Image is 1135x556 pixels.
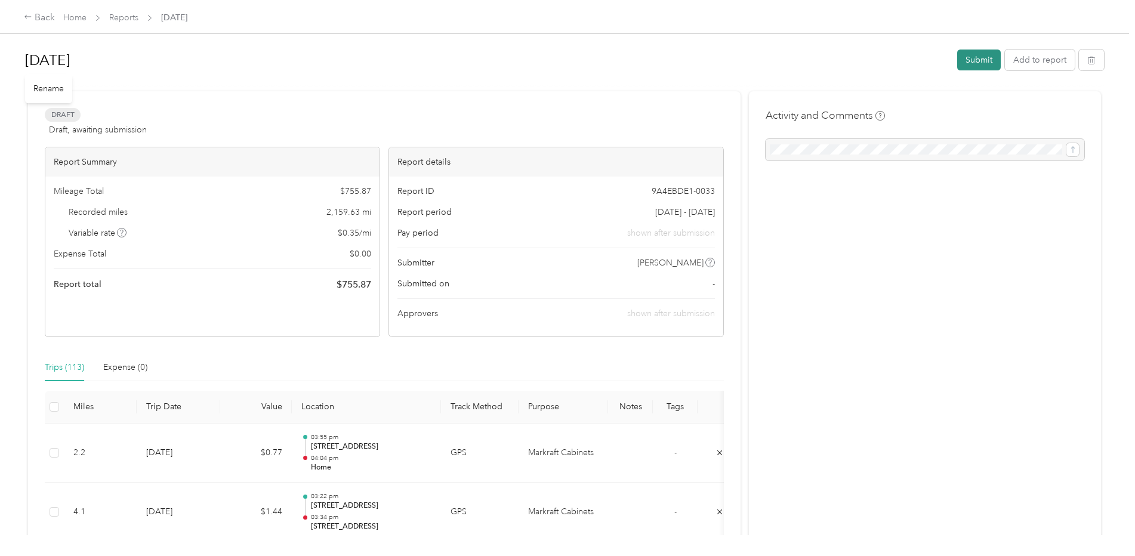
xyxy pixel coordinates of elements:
[957,50,1001,70] button: Submit
[292,391,441,424] th: Location
[54,185,104,197] span: Mileage Total
[137,391,220,424] th: Trip Date
[220,424,292,483] td: $0.77
[64,391,137,424] th: Miles
[109,13,138,23] a: Reports
[519,391,608,424] th: Purpose
[25,74,72,103] div: Rename
[397,277,449,290] span: Submitted on
[627,227,715,239] span: shown after submission
[397,206,452,218] span: Report period
[311,513,431,521] p: 03:34 pm
[25,46,949,75] h1: Sep 2025
[69,227,127,239] span: Variable rate
[338,227,371,239] span: $ 0.35 / mi
[337,277,371,292] span: $ 755.87
[441,391,519,424] th: Track Method
[627,308,715,319] span: shown after submission
[54,248,106,260] span: Expense Total
[350,248,371,260] span: $ 0.00
[49,123,147,136] span: Draft, awaiting submission
[64,424,137,483] td: 2.2
[137,483,220,542] td: [DATE]
[397,227,439,239] span: Pay period
[64,483,137,542] td: 4.1
[519,424,608,483] td: Markraft Cabinets
[608,391,653,424] th: Notes
[1005,50,1075,70] button: Add to report
[326,206,371,218] span: 2,159.63 mi
[519,483,608,542] td: Markraft Cabinets
[311,501,431,511] p: [STREET_ADDRESS]
[397,257,434,269] span: Submitter
[652,185,715,197] span: 9A4EBDE1-0033
[311,492,431,501] p: 03:22 pm
[1068,489,1135,556] iframe: Everlance-gr Chat Button Frame
[45,147,380,177] div: Report Summary
[45,361,84,374] div: Trips (113)
[674,447,677,458] span: -
[655,206,715,218] span: [DATE] - [DATE]
[311,454,431,462] p: 04:04 pm
[311,462,431,473] p: Home
[674,506,677,517] span: -
[54,278,101,291] span: Report total
[340,185,371,197] span: $ 755.87
[311,433,431,441] p: 03:55 pm
[69,206,128,218] span: Recorded miles
[389,147,723,177] div: Report details
[161,11,187,24] span: [DATE]
[441,483,519,542] td: GPS
[45,108,81,122] span: Draft
[220,391,292,424] th: Value
[637,257,704,269] span: [PERSON_NAME]
[713,277,715,290] span: -
[220,483,292,542] td: $1.44
[397,307,438,320] span: Approvers
[24,11,55,25] div: Back
[311,441,431,452] p: [STREET_ADDRESS]
[63,13,87,23] a: Home
[103,361,147,374] div: Expense (0)
[653,391,698,424] th: Tags
[766,108,885,123] h4: Activity and Comments
[137,424,220,483] td: [DATE]
[441,424,519,483] td: GPS
[397,185,434,197] span: Report ID
[311,521,431,532] p: [STREET_ADDRESS]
